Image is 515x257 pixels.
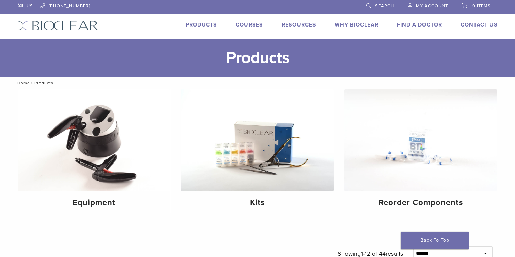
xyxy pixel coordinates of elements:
[13,77,503,89] nav: Products
[375,3,394,9] span: Search
[461,21,498,28] a: Contact Us
[335,21,379,28] a: Why Bioclear
[344,89,497,213] a: Reorder Components
[187,196,328,209] h4: Kits
[344,89,497,191] img: Reorder Components
[18,89,171,191] img: Equipment
[416,3,448,9] span: My Account
[30,81,34,85] span: /
[397,21,442,28] a: Find A Doctor
[236,21,263,28] a: Courses
[401,232,469,249] a: Back To Top
[281,21,316,28] a: Resources
[181,89,334,191] img: Kits
[18,89,171,213] a: Equipment
[350,196,492,209] h4: Reorder Components
[181,89,334,213] a: Kits
[18,21,98,31] img: Bioclear
[23,196,165,209] h4: Equipment
[15,81,30,85] a: Home
[472,3,491,9] span: 0 items
[186,21,217,28] a: Products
